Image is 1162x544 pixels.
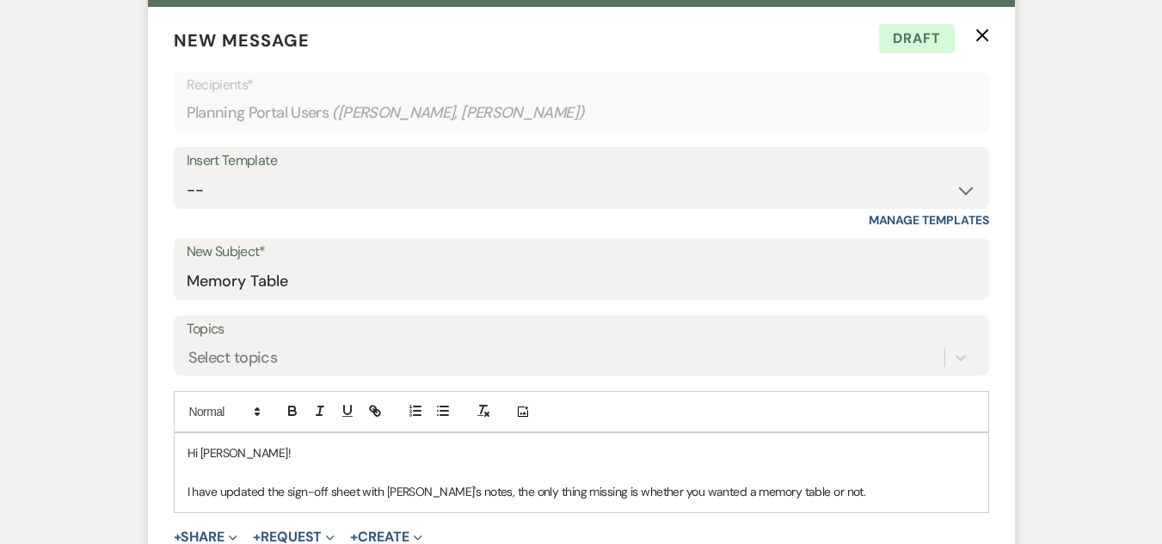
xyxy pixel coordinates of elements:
[187,317,976,342] label: Topics
[187,240,976,265] label: New Subject*
[332,101,585,125] span: ( [PERSON_NAME], [PERSON_NAME] )
[350,530,421,544] button: Create
[188,482,975,501] p: I have updated the sign-off sheet with [PERSON_NAME]'s notes, the only thing missing is whether y...
[187,96,976,130] div: Planning Portal Users
[253,530,335,544] button: Request
[174,530,181,544] span: +
[188,346,278,370] div: Select topics
[187,74,976,96] p: Recipients*
[869,212,989,228] a: Manage Templates
[350,530,358,544] span: +
[174,29,310,52] span: New Message
[253,530,261,544] span: +
[188,443,975,462] p: Hi [PERSON_NAME]!
[174,530,238,544] button: Share
[879,24,955,53] span: Draft
[187,149,976,174] div: Insert Template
